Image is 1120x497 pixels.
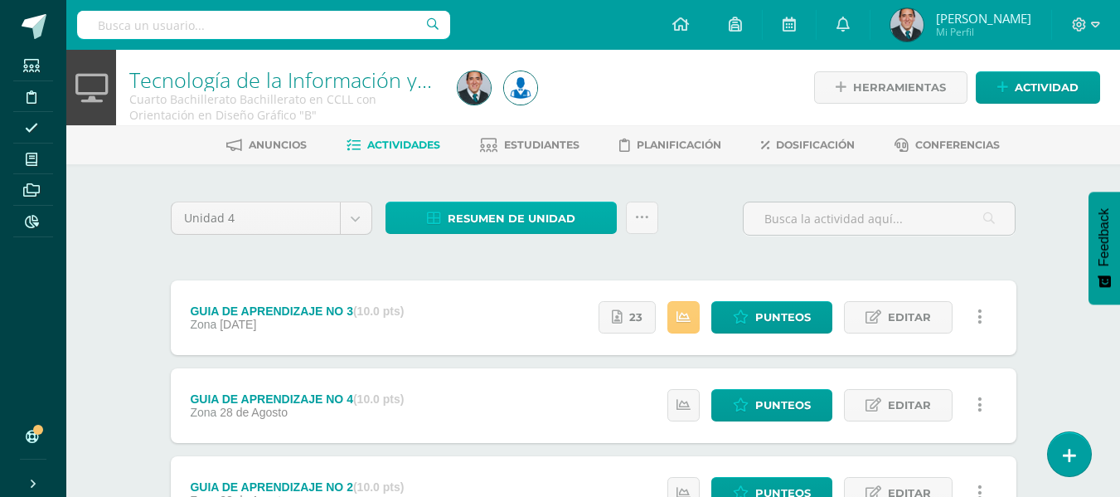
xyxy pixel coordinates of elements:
[172,202,371,234] a: Unidad 4
[458,71,491,105] img: a9976b1cad2e56b1ca6362e8fabb9e16.png
[448,203,575,234] span: Resumen de unidad
[129,91,438,123] div: Cuarto Bachillerato Bachillerato en CCLL con Orientación en Diseño Gráfico 'B'
[353,305,404,318] strong: (10.0 pts)
[895,132,1000,158] a: Conferencias
[599,301,656,334] a: 23
[976,71,1100,104] a: Actividad
[853,72,946,103] span: Herramientas
[504,71,537,105] img: da59f6ea21f93948affb263ca1346426.png
[504,139,579,151] span: Estudiantes
[190,480,404,494] div: GUIA DE APRENDIZAJE NO 2
[190,305,404,318] div: GUIA DE APRENDIZAJE NO 3
[1015,72,1079,103] span: Actividad
[226,132,307,158] a: Anuncios
[77,11,450,39] input: Busca un usuario...
[353,392,404,406] strong: (10.0 pts)
[220,406,288,419] span: 28 de Agosto
[755,302,811,333] span: Punteos
[744,202,1015,235] input: Busca la actividad aquí...
[637,139,721,151] span: Planificación
[129,68,438,91] h1: Tecnología de la Información y Comunicación (TIC)
[629,302,642,333] span: 23
[761,132,855,158] a: Dosificación
[1097,208,1112,266] span: Feedback
[890,8,924,41] img: a9976b1cad2e56b1ca6362e8fabb9e16.png
[129,66,604,94] a: Tecnología de la Información y Comunicación (TIC)
[249,139,307,151] span: Anuncios
[220,318,256,331] span: [DATE]
[190,318,216,331] span: Zona
[353,480,404,494] strong: (10.0 pts)
[711,389,832,421] a: Punteos
[936,25,1031,39] span: Mi Perfil
[480,132,579,158] a: Estudiantes
[711,301,832,334] a: Punteos
[888,302,931,333] span: Editar
[915,139,1000,151] span: Conferencias
[367,139,440,151] span: Actividades
[619,132,721,158] a: Planificación
[776,139,855,151] span: Dosificación
[814,71,967,104] a: Herramientas
[385,202,617,234] a: Resumen de unidad
[755,390,811,421] span: Punteos
[936,10,1031,27] span: [PERSON_NAME]
[190,406,216,419] span: Zona
[347,132,440,158] a: Actividades
[190,392,404,406] div: GUIA DE APRENDIZAJE NO 4
[1088,192,1120,305] button: Feedback - Mostrar encuesta
[184,202,327,234] span: Unidad 4
[888,390,931,421] span: Editar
